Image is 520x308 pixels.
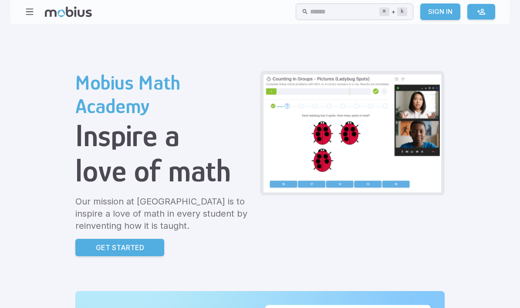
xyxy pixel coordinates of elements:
img: Grade 2 Class [263,74,441,192]
h2: Mobius Math Academy [75,71,253,118]
div: + [379,7,407,17]
a: Sign In [420,3,460,20]
p: Get Started [96,242,144,253]
h1: Inspire a [75,118,253,153]
p: Our mission at [GEOGRAPHIC_DATA] is to inspire a love of math in every student by reinventing how... [75,195,253,232]
h1: love of math [75,153,253,188]
kbd: ⌘ [379,7,389,16]
a: Get Started [75,239,164,256]
kbd: k [397,7,407,16]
